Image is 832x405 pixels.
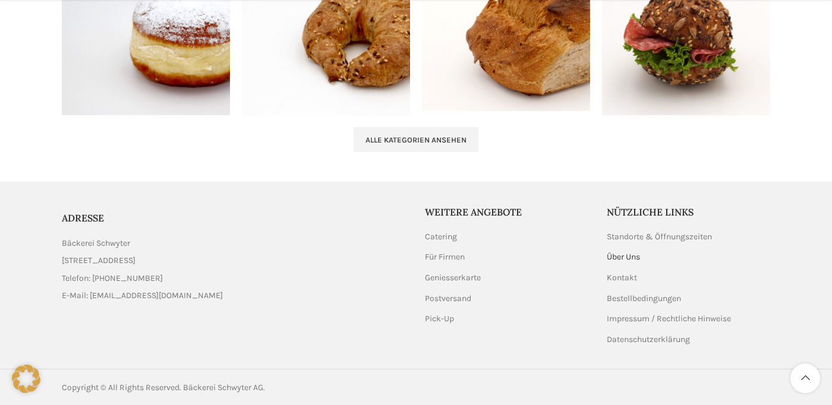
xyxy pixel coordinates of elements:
a: Impressum / Rechtliche Hinweise [607,313,732,325]
a: Bestellbedingungen [607,293,682,305]
a: Geniesserkarte [425,272,482,284]
span: Bäckerei Schwyter [62,237,130,250]
a: Scroll to top button [790,363,820,393]
a: Standorte & Öffnungszeiten [607,231,713,243]
a: Pick-Up [425,313,455,325]
a: List item link [62,289,407,302]
a: Catering [425,231,458,243]
span: [STREET_ADDRESS] [62,254,135,267]
div: Copyright © All Rights Reserved. Bäckerei Schwyter AG. [62,381,410,394]
span: Alle Kategorien ansehen [365,135,467,145]
a: Kontakt [607,272,638,284]
a: Alle Kategorien ansehen [354,127,478,152]
a: Datenschutzerklärung [607,334,691,346]
h5: Nützliche Links [607,205,771,219]
a: Postversand [425,293,472,305]
h5: Weitere Angebote [425,205,589,219]
a: List item link [62,272,407,285]
a: Für Firmen [425,251,466,263]
span: ADRESSE [62,212,104,224]
a: Über Uns [607,251,641,263]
